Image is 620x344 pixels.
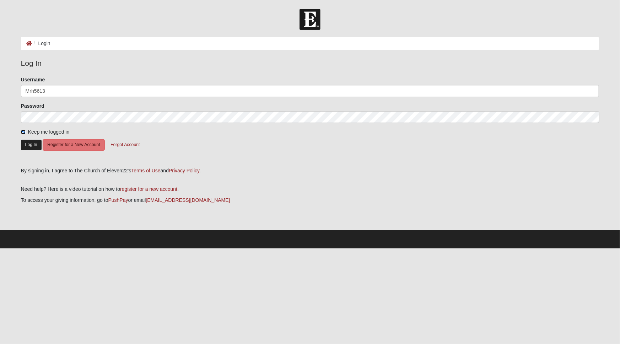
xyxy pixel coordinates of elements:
[21,197,599,204] p: To access your giving information, go to or email
[43,139,104,150] button: Register for a New Account
[21,102,44,109] label: Password
[131,168,160,173] a: Terms of Use
[300,9,320,30] img: Church of Eleven22 Logo
[120,186,177,192] a: register for a new account
[32,40,50,47] li: Login
[169,168,199,173] a: Privacy Policy
[108,197,128,203] a: PushPay
[21,167,599,174] div: By signing in, I agree to The Church of Eleven22's and .
[21,130,26,134] input: Keep me logged in
[21,76,45,83] label: Username
[21,186,599,193] p: Need help? Here is a video tutorial on how to .
[21,140,42,150] button: Log In
[21,58,599,69] legend: Log In
[28,129,70,135] span: Keep me logged in
[106,139,144,150] button: Forgot Account
[146,197,230,203] a: [EMAIL_ADDRESS][DOMAIN_NAME]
